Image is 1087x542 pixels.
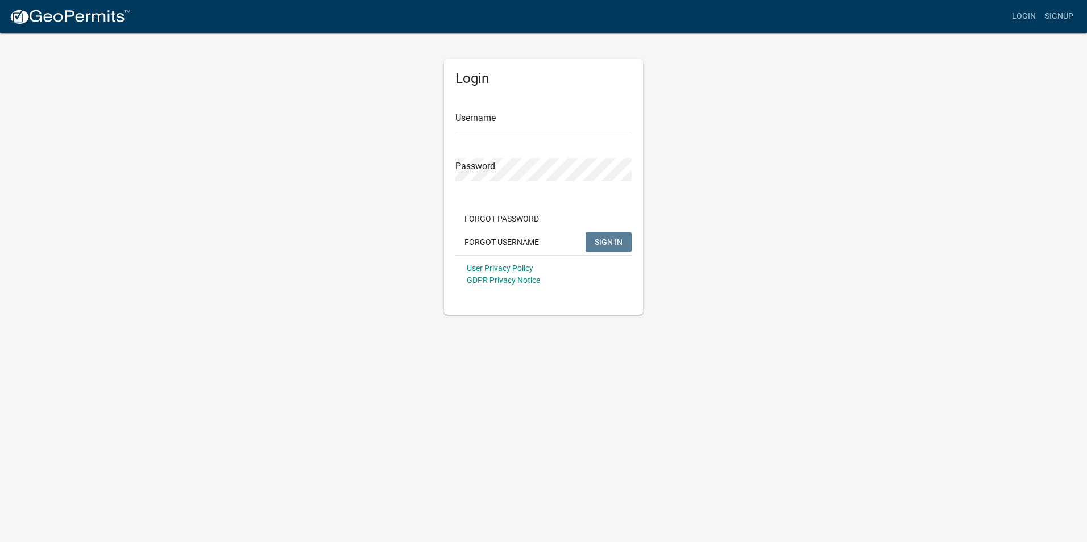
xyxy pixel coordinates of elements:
button: SIGN IN [586,232,632,252]
h5: Login [455,70,632,87]
a: User Privacy Policy [467,264,533,273]
a: Signup [1040,6,1078,27]
span: SIGN IN [595,237,623,246]
a: GDPR Privacy Notice [467,276,540,285]
button: Forgot Password [455,209,548,229]
a: Login [1007,6,1040,27]
button: Forgot Username [455,232,548,252]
